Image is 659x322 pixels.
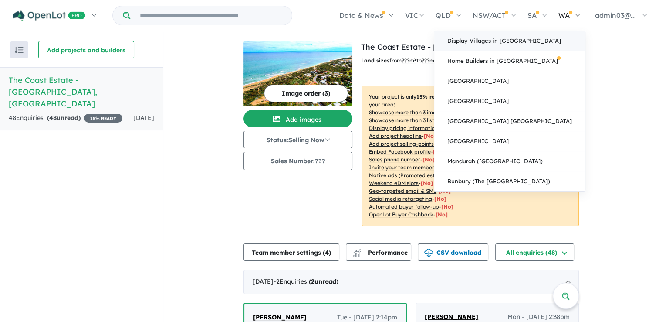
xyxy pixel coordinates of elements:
[369,148,431,155] u: Embed Facebook profile
[436,211,448,218] span: [No]
[9,74,154,110] h5: The Coast Estate - [GEOGRAPHIC_DATA] , [GEOGRAPHIC_DATA]
[434,151,585,171] a: Mandurah ([GEOGRAPHIC_DATA])
[274,277,338,285] span: - 2 Enquir ies
[434,31,585,51] a: Display Villages in [GEOGRAPHIC_DATA]
[133,114,154,122] span: [DATE]
[434,91,585,111] a: [GEOGRAPHIC_DATA]
[15,47,24,53] img: sort.svg
[49,114,57,122] span: 48
[243,270,579,294] div: [DATE]
[369,109,446,116] u: Showcase more than 3 images
[434,111,585,131] a: [GEOGRAPHIC_DATA] [GEOGRAPHIC_DATA]
[264,85,348,102] button: Image order (3)
[595,11,636,20] span: admin03@...
[243,152,352,170] button: Sales Number:???
[421,180,433,186] span: [No]
[243,110,352,127] button: Add images
[434,51,585,71] a: Home Builders in [GEOGRAPHIC_DATA]
[13,10,85,21] img: Openlot PRO Logo White
[434,71,585,91] a: [GEOGRAPHIC_DATA]
[414,57,416,62] sup: 2
[361,42,519,52] a: The Coast Estate - [GEOGRAPHIC_DATA]
[311,277,314,285] span: 2
[495,243,574,261] button: All enquiries (48)
[243,243,339,261] button: Team member settings (4)
[369,156,420,163] u: Sales phone number
[353,249,361,253] img: line-chart.svg
[418,243,488,261] button: CSV download
[416,93,445,100] b: 15 % ready
[441,203,453,210] span: [No]
[369,195,432,202] u: Social media retargeting
[369,140,434,147] u: Add project selling-points
[424,133,436,139] span: [ No ]
[424,249,433,257] img: download icon
[362,86,579,226] p: Your project is only comparing to other top-performing projects in your area: - - - - - - - - - -...
[361,56,497,65] p: from
[243,41,352,106] img: The Coast Estate - Dawesville
[433,148,445,155] span: [ No ]
[434,195,446,202] span: [No]
[325,249,329,257] span: 4
[361,57,389,64] b: Land sizes
[243,131,352,148] button: Status:Selling Now
[132,6,290,25] input: Try estate name, suburb, builder or developer
[369,180,419,186] u: Weekend eDM slots
[47,114,81,122] strong: ( unread)
[369,172,445,178] u: Native ads (Promoted estate)
[422,57,436,64] u: ???m
[425,313,478,321] span: [PERSON_NAME]
[434,131,585,151] a: [GEOGRAPHIC_DATA]
[9,113,122,123] div: 48 Enquir ies
[309,277,338,285] strong: ( unread)
[353,251,362,257] img: bar-chart.svg
[346,243,411,261] button: Performance
[354,249,408,257] span: Performance
[369,117,445,123] u: Showcase more than 3 listings
[422,156,435,163] span: [ No ]
[369,125,438,131] u: Display pricing information
[369,211,433,218] u: OpenLot Buyer Cashback
[369,164,437,171] u: Invite your team members
[416,57,436,64] span: to
[434,171,585,191] a: Bunbury (The [GEOGRAPHIC_DATA])
[84,114,122,123] span: 15 % READY
[369,133,422,139] u: Add project headline
[369,203,439,210] u: Automated buyer follow-up
[253,313,307,321] span: [PERSON_NAME]
[369,188,436,194] u: Geo-targeted email & SMS
[38,41,134,58] button: Add projects and builders
[402,57,416,64] u: ??? m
